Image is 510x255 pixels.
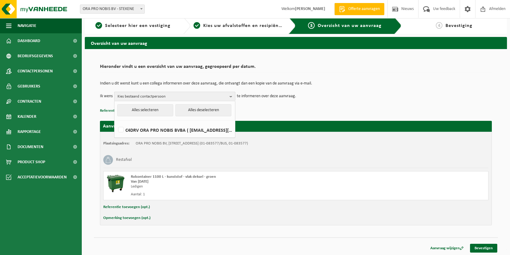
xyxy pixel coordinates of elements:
[18,154,45,170] span: Product Shop
[470,244,497,253] a: Bevestigen
[100,64,492,72] h2: Hieronder vindt u een overzicht van uw aanvraag, gegroepeerd per datum.
[18,18,36,33] span: Navigatie
[237,92,296,101] p: te informeren over deze aanvraag.
[175,104,231,116] button: Alles deselecteren
[80,5,144,13] span: ORA PRO NOBIS BV - STEKENE
[445,23,472,28] span: Bevestiging
[105,23,171,28] span: Selecteer hier een vestiging
[18,48,53,64] span: Bedrijfsgegevens
[203,23,286,28] span: Kies uw afvalstoffen en recipiënten
[308,22,315,29] span: 3
[18,94,41,109] span: Contracten
[100,81,492,86] p: Indien u dit wenst kunt u een collega informeren over deze aanvraag, die ontvangt dan een kopie v...
[103,214,151,222] button: Opmerking toevoegen (opt.)
[88,22,178,29] a: 1Selecteer hier een vestiging
[80,5,145,14] span: ORA PRO NOBIS BV - STEKENE
[100,107,147,115] button: Referentie toevoegen (opt.)
[107,174,125,193] img: WB-1100-HPE-GN-01.png
[117,125,232,134] label: C4DRV ORA PRO NOBIS BVBA ( [EMAIL_ADDRESS][DOMAIN_NAME] )
[18,139,43,154] span: Documenten
[436,22,442,29] span: 4
[18,33,40,48] span: Dashboard
[131,175,216,179] span: Rolcontainer 1100 L - kunststof - vlak deksel - groen
[136,141,248,146] td: ORA PRO NOBIS BV, [STREET_ADDRESS] (01-083577/BUS, 01-083577)
[131,180,148,184] strong: Van [DATE]
[347,6,381,12] span: Offerte aanvragen
[114,92,235,101] button: Kies bestaand contactpersoon
[103,141,130,145] strong: Plaatsingsadres:
[131,184,320,189] div: Ledigen
[194,22,284,29] a: 2Kies uw afvalstoffen en recipiënten
[116,155,132,165] h3: Restafval
[131,192,320,197] div: Aantal: 1
[103,124,148,129] strong: Aanvraag voor [DATE]
[318,23,382,28] span: Overzicht van uw aanvraag
[194,22,200,29] span: 2
[118,92,227,101] span: Kies bestaand contactpersoon
[117,104,173,116] button: Alles selecteren
[85,37,507,49] h2: Overzicht van uw aanvraag
[18,124,41,139] span: Rapportage
[103,203,150,211] button: Referentie toevoegen (opt.)
[18,64,53,79] span: Contactpersonen
[295,7,325,11] strong: [PERSON_NAME]
[18,109,36,124] span: Kalender
[18,79,40,94] span: Gebruikers
[334,3,384,15] a: Offerte aanvragen
[95,22,102,29] span: 1
[426,244,468,253] a: Aanvraag wijzigen
[18,170,67,185] span: Acceptatievoorwaarden
[100,92,113,101] p: Ik wens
